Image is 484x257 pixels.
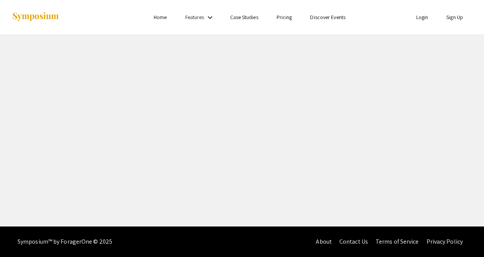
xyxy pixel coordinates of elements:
[18,226,112,257] div: Symposium™ by ForagerOne © 2025
[185,14,204,21] a: Features
[205,13,215,22] mat-icon: Expand Features list
[446,14,463,21] a: Sign Up
[277,14,292,21] a: Pricing
[230,14,258,21] a: Case Studies
[310,14,345,21] a: Discover Events
[154,14,167,21] a: Home
[316,238,332,246] a: About
[416,14,428,21] a: Login
[12,12,59,22] img: Symposium by ForagerOne
[339,238,368,246] a: Contact Us
[427,238,463,246] a: Privacy Policy
[376,238,419,246] a: Terms of Service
